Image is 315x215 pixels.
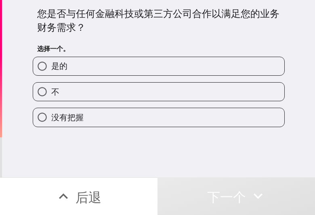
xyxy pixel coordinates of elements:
[51,87,59,97] font: 不
[76,189,101,205] font: 后退
[37,45,69,53] font: 选择一个。
[33,108,284,126] button: 没有把握
[51,61,67,71] font: 是的
[157,177,315,215] button: 下一个
[33,83,284,101] button: 不
[207,189,246,205] font: 下一个
[51,112,84,122] font: 没有把握
[37,7,279,33] font: 您是否与任何金融科技或第三方公司合作以满足您的业务财务需求？
[33,57,284,75] button: 是的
